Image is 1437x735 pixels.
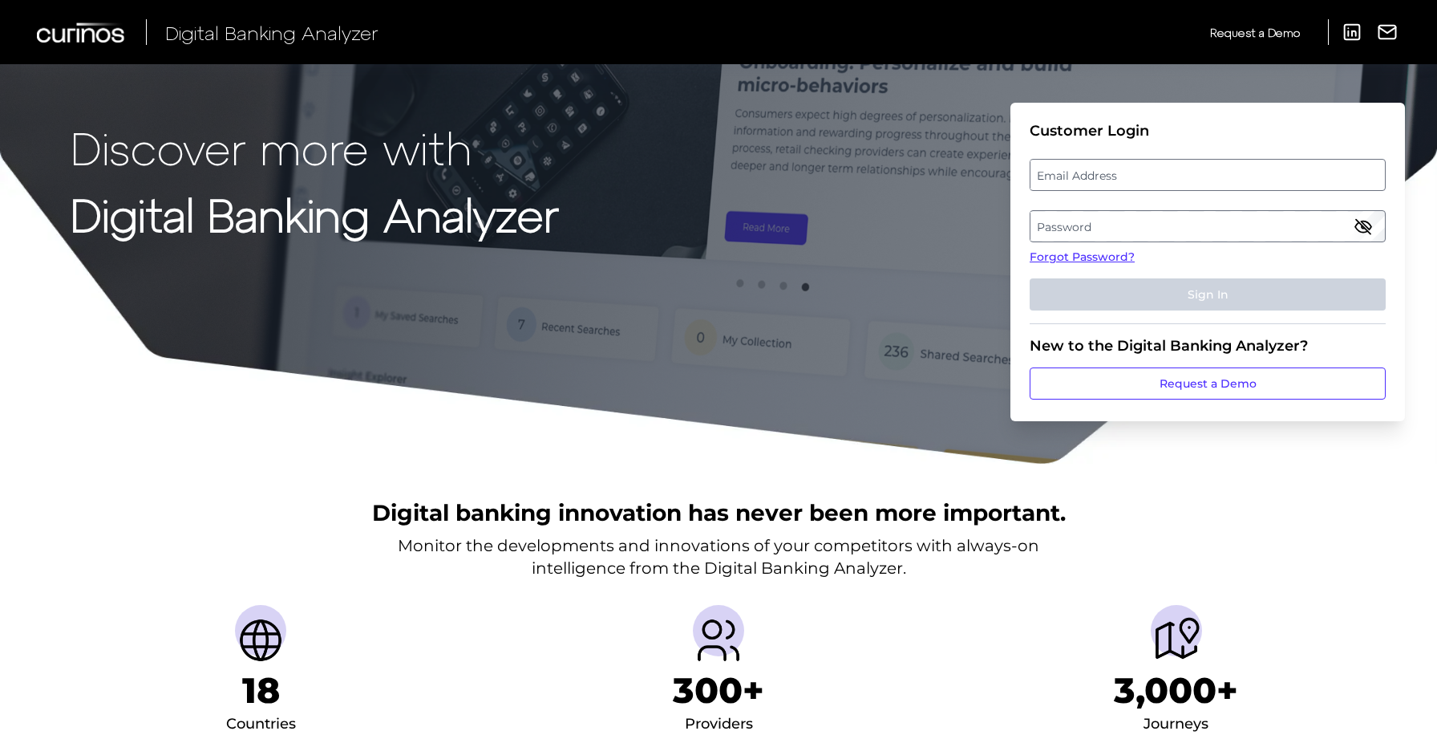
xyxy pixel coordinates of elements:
[165,21,378,44] span: Digital Banking Analyzer
[1030,367,1386,400] a: Request a Demo
[693,615,744,666] img: Providers
[1030,212,1384,241] label: Password
[398,534,1039,579] p: Monitor the developments and innovations of your competitors with always-on intelligence from the...
[673,669,764,712] h1: 300+
[372,497,1066,528] h2: Digital banking innovation has never been more important.
[1151,615,1202,666] img: Journeys
[1030,249,1386,266] a: Forgot Password?
[1030,160,1384,189] label: Email Address
[235,615,286,666] img: Countries
[1030,337,1386,355] div: New to the Digital Banking Analyzer?
[37,22,127,43] img: Curinos
[71,187,559,241] strong: Digital Banking Analyzer
[1030,122,1386,140] div: Customer Login
[1114,669,1238,712] h1: 3,000+
[1210,19,1300,46] a: Request a Demo
[1210,26,1300,39] span: Request a Demo
[71,122,559,173] p: Discover more with
[1030,278,1386,311] button: Sign In
[242,669,280,712] h1: 18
